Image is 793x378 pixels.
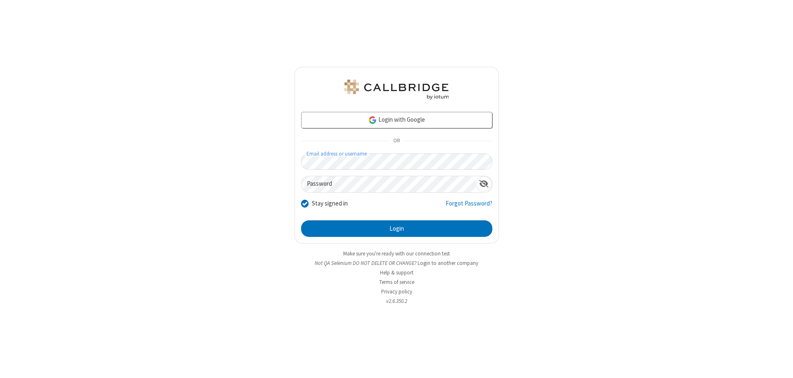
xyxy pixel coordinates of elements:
a: Help & support [380,269,413,276]
a: Privacy policy [381,288,412,295]
li: Not QA Selenium DO NOT DELETE OR CHANGE? [294,259,499,267]
a: Forgot Password? [446,199,492,215]
input: Email address or username [301,154,492,170]
button: Login to another company [418,259,478,267]
img: QA Selenium DO NOT DELETE OR CHANGE [343,80,450,99]
a: Terms of service [379,279,414,286]
img: google-icon.png [368,116,377,125]
input: Password [302,176,476,192]
li: v2.6.350.2 [294,297,499,305]
a: Login with Google [301,112,492,128]
button: Login [301,220,492,237]
a: Make sure you're ready with our connection test [343,250,450,257]
label: Stay signed in [312,199,348,208]
div: Show password [476,176,492,191]
span: OR [390,135,403,147]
